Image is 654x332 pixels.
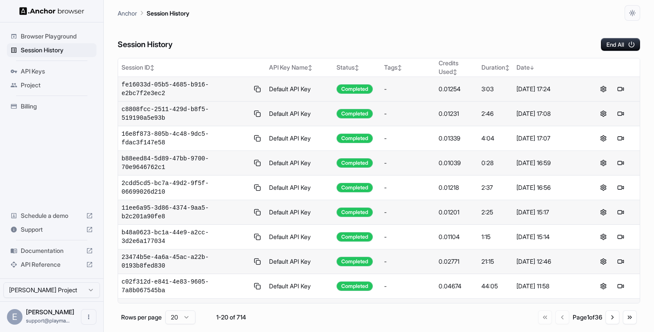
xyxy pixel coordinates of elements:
td: Default API Key [266,176,333,200]
h6: Session History [118,38,173,51]
div: Billing [7,99,96,113]
span: ↓ [530,64,534,71]
div: Credits Used [439,59,474,76]
span: b48a0623-bc1a-44e9-a2cc-3d2e6a177034 [122,228,249,246]
span: Browser Playground [21,32,93,41]
div: - [384,134,432,143]
div: 2:25 [481,208,510,217]
nav: breadcrumb [118,8,189,18]
span: support@playmatic.ai [26,317,70,324]
div: Page 1 of 36 [573,313,602,322]
div: Status [337,63,377,72]
span: Documentation [21,246,83,255]
span: Project [21,81,93,89]
div: Date [516,63,581,72]
div: [DATE] 11:58 [516,282,581,290]
div: [DATE] 15:17 [516,208,581,217]
div: 1:15 [481,233,510,241]
div: - [384,159,432,167]
span: a635f301-9443-415f-b87d-b79ffbc9a3af [122,302,249,319]
span: fe16033d-05b5-4685-b916-e2bc7f2e3ec2 [122,80,249,98]
span: c8808fcc-2511-429d-b8f5-519190a5e93b [122,105,249,122]
span: API Reference [21,260,83,269]
div: Browser Playground [7,29,96,43]
span: ↕ [453,69,457,75]
td: Default API Key [266,126,333,151]
span: 2cdd5cd5-bc7a-49d2-9f5f-06699026d210 [122,179,249,196]
td: Default API Key [266,249,333,274]
td: Default API Key [266,77,333,102]
span: 11ee6a95-3d86-4374-9aa5-b2c201a90fe8 [122,204,249,221]
div: - [384,257,432,266]
div: 0.01104 [439,233,474,241]
div: Completed [337,257,373,266]
div: 1-20 of 714 [209,313,253,322]
div: Completed [337,84,373,94]
span: Edward Sun [26,308,74,316]
span: ↕ [150,64,154,71]
span: ↕ [308,64,312,71]
div: Session ID [122,63,262,72]
span: ↕ [355,64,359,71]
div: Completed [337,158,373,168]
span: 16e8f873-805b-4c48-9dc5-fdac3f147e58 [122,130,249,147]
div: Schedule a demo [7,209,96,223]
div: 0.01039 [439,159,474,167]
span: 23474b5e-4a6a-45ac-a22b-0193b8fed830 [122,253,249,270]
div: - [384,208,432,217]
div: Documentation [7,244,96,258]
div: 2:46 [481,109,510,118]
p: Session History [147,9,189,18]
div: [DATE] 17:07 [516,134,581,143]
td: Default API Key [266,274,333,299]
div: API Key Name [269,63,330,72]
div: 2:37 [481,183,510,192]
div: Project [7,78,96,92]
div: [DATE] 17:08 [516,109,581,118]
div: Completed [337,232,373,242]
span: c02f312d-e841-4e83-9605-7a8b067545ba [122,278,249,295]
span: ↕ [505,64,510,71]
div: 44:05 [481,282,510,290]
p: Rows per page [121,313,162,322]
div: Completed [337,183,373,192]
div: Completed [337,207,373,217]
td: Default API Key [266,225,333,249]
div: [DATE] 16:56 [516,183,581,192]
span: b88eed84-5d89-47bb-9700-70e9646762c1 [122,154,249,172]
div: - [384,282,432,290]
div: - [384,183,432,192]
span: Billing [21,102,93,111]
div: 0.01254 [439,85,474,93]
div: [DATE] 12:46 [516,257,581,266]
td: Default API Key [266,151,333,176]
div: [DATE] 17:24 [516,85,581,93]
div: 0:28 [481,159,510,167]
td: Default API Key [266,200,333,225]
div: API Keys [7,64,96,78]
span: ↕ [398,64,402,71]
p: Anchor [118,9,137,18]
div: Session History [7,43,96,57]
button: Open menu [81,309,96,325]
div: 0.01218 [439,183,474,192]
td: Default API Key [266,299,333,323]
div: E [7,309,22,325]
div: API Reference [7,258,96,271]
td: Default API Key [266,102,333,126]
div: 3:03 [481,85,510,93]
div: - [384,233,432,241]
div: - [384,85,432,93]
div: Completed [337,281,373,291]
div: 4:04 [481,134,510,143]
div: [DATE] 15:14 [516,233,581,241]
div: 0.01231 [439,109,474,118]
span: Session History [21,46,93,54]
button: End All [601,38,640,51]
span: Schedule a demo [21,211,83,220]
div: Support [7,223,96,236]
div: Completed [337,109,373,118]
span: API Keys [21,67,93,76]
div: 0.02771 [439,257,474,266]
div: 0.04674 [439,282,474,290]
